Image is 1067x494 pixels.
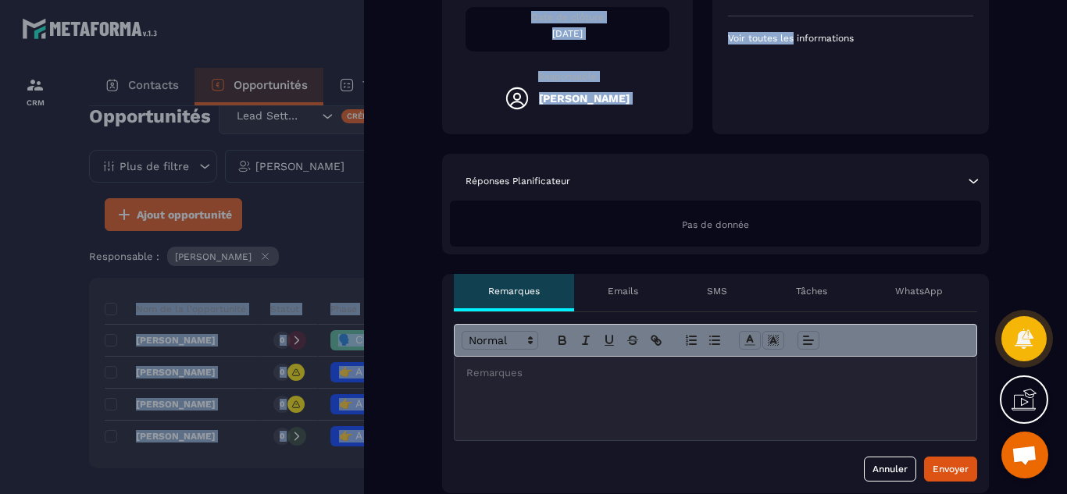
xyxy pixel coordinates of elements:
[924,457,977,482] button: Envoyer
[466,175,570,187] p: Réponses Planificateur
[728,32,973,44] p: Voir toutes les informations
[1001,432,1048,478] div: Ouvrir le chat
[608,285,638,297] p: Emails
[466,11,669,23] p: Date de clôture
[933,461,969,477] div: Envoyer
[488,285,540,297] p: Remarques
[796,285,827,297] p: Tâches
[707,285,727,297] p: SMS
[895,285,943,297] p: WhatsApp
[864,457,916,482] button: Annuler
[466,71,669,82] p: Responsable
[539,92,630,105] h5: [PERSON_NAME]
[682,219,749,230] span: Pas de donnée
[466,27,669,40] p: [DATE]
